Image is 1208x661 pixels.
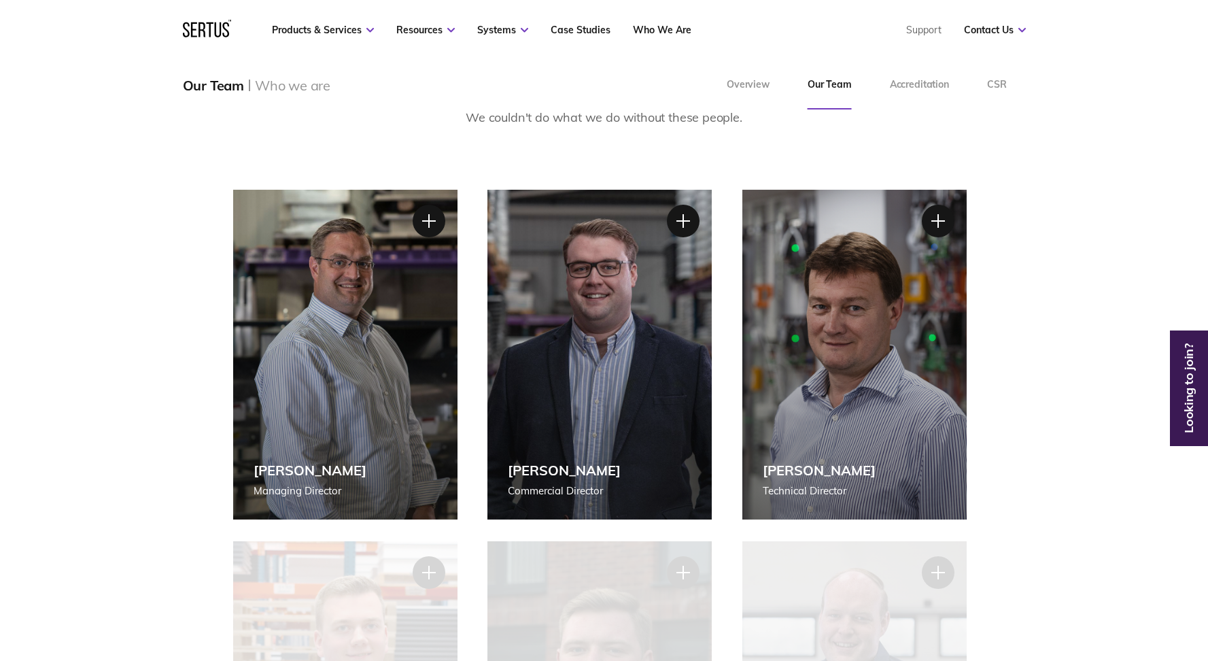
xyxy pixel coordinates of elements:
p: We couldn't do what we do without these people. [466,108,742,128]
div: Who we are [255,77,330,94]
a: Case Studies [551,24,610,36]
a: Accreditation [871,61,968,109]
a: Looking to join? [1173,383,1205,394]
a: Support [906,24,942,36]
a: Systems [477,24,528,36]
div: [PERSON_NAME] [254,462,366,479]
a: CSR [968,61,1026,109]
a: Contact Us [964,24,1026,36]
a: Resources [396,24,455,36]
div: [PERSON_NAME] [763,462,876,479]
div: Technical Director [763,483,876,499]
div: [PERSON_NAME] [508,462,621,479]
div: Managing Director [254,483,366,499]
a: Products & Services [272,24,374,36]
a: Overview [708,61,789,109]
div: Commercial Director [508,483,621,499]
a: Who We Are [633,24,691,36]
div: Our Team [183,77,244,94]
